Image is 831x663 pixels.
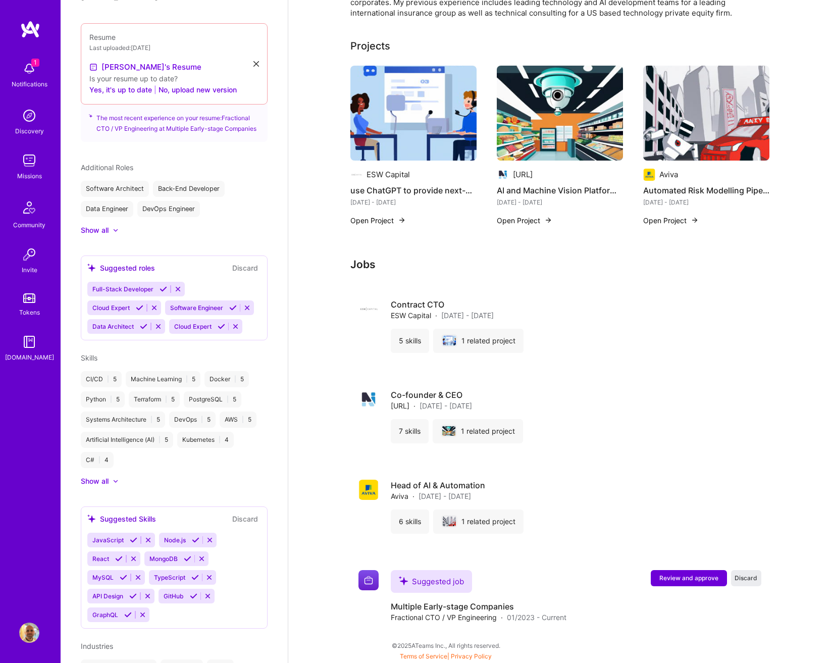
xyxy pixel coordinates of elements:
[242,416,244,424] span: |
[154,323,162,330] i: Reject
[643,169,655,181] img: Company logo
[190,592,197,600] i: Accept
[497,66,623,161] img: AI and Machine Vision Platform Development for a leading UK retailer
[169,412,216,428] div: DevOps 5
[391,570,472,593] div: Suggested job
[136,304,143,312] i: Accept
[435,310,437,321] span: ·
[433,419,523,443] div: 1 related project
[19,332,39,352] img: guide book
[92,304,130,312] span: Cloud Expert
[139,611,146,619] i: Reject
[691,216,699,224] img: arrow-right
[229,262,261,274] button: Discard
[5,352,54,363] div: [DOMAIN_NAME]
[204,592,212,600] i: Reject
[89,63,97,71] img: Resume
[160,285,167,293] i: Accept
[19,150,39,171] img: teamwork
[87,263,155,273] div: Suggested roles
[184,555,191,563] i: Accept
[358,480,379,500] img: Company logo
[15,126,44,136] div: Discovery
[443,336,456,346] img: ESW Capital
[391,509,429,534] div: 6 skills
[497,169,509,181] img: Company logo
[205,574,213,581] i: Reject
[227,395,229,403] span: |
[92,285,153,293] span: Full-Stack Developer
[124,611,132,619] i: Accept
[126,371,200,387] div: Machine Learning 5
[31,59,39,67] span: 1
[391,480,485,491] h4: Head of AI & Automation
[220,412,256,428] div: AWS 5
[350,215,406,226] button: Open Project
[120,574,127,581] i: Accept
[350,66,477,161] img: use ChatGPT to provide next-gen customer support
[144,592,151,600] i: Reject
[92,574,114,581] span: MySQL
[153,181,225,197] div: Back-End Developer
[164,592,184,600] span: GitHub
[544,216,552,224] img: arrow-right
[398,216,406,224] img: arrow-right
[89,61,201,73] a: [PERSON_NAME]'s Resume
[81,476,109,486] div: Show all
[253,61,259,67] i: icon Close
[391,299,494,310] h4: Contract CTO
[170,304,223,312] span: Software Engineer
[154,84,157,95] span: |
[89,42,259,53] div: Last uploaded: [DATE]
[232,323,239,330] i: Reject
[81,353,97,362] span: Skills
[391,310,431,321] span: ESW Capital
[229,513,261,525] button: Discard
[19,59,39,79] img: bell
[87,514,156,524] div: Suggested Skills
[218,323,225,330] i: Accept
[174,323,212,330] span: Cloud Expert
[177,432,234,448] div: Kubernetes 4
[130,536,137,544] i: Accept
[89,73,259,84] div: Is your resume up to date?
[442,426,455,436] img: ngenius.ai
[391,329,429,353] div: 5 skills
[659,574,718,582] span: Review and approve
[513,169,533,180] div: [URL]
[441,310,494,321] span: [DATE] - [DATE]
[81,225,109,235] div: Show all
[350,184,477,197] h4: use ChatGPT to provide next-gen customer support
[391,612,497,623] span: Fractional CTO / VP Engineering
[643,184,769,197] h4: Automated Risk Modelling Pipeline
[198,555,205,563] i: Reject
[391,400,409,411] span: [URL]
[358,570,379,590] img: Company logo
[350,169,362,181] img: Company logo
[130,555,137,563] i: Reject
[98,456,100,464] span: |
[229,304,237,312] i: Accept
[81,181,149,197] div: Software Architect
[420,400,472,411] span: [DATE] - [DATE]
[19,307,40,318] div: Tokens
[164,536,186,544] span: Node.js
[433,509,524,534] div: 1 related project
[140,323,147,330] i: Accept
[367,169,410,180] div: ESW Capital
[206,536,214,544] i: Reject
[89,84,152,96] button: Yes, it's up to date
[110,395,112,403] span: |
[19,106,39,126] img: discovery
[451,652,492,660] a: Privacy Policy
[81,201,133,217] div: Data Engineer
[92,323,134,330] span: Data Architect
[144,536,152,544] i: Reject
[497,184,623,197] h4: AI and Machine Vision Platform Development for a leading UK retailer
[184,391,241,407] div: PostgreSQL 5
[735,574,757,582] span: Discard
[13,220,45,230] div: Community
[391,491,408,501] span: Aviva
[81,98,268,142] div: The most recent experience on your resume: Fractional CTO / VP Engineering at Multiple Early-stag...
[149,555,178,563] span: MongoDB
